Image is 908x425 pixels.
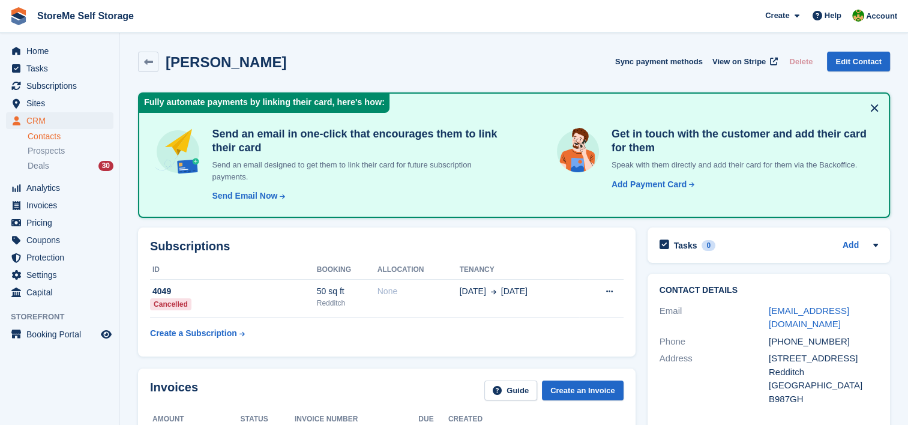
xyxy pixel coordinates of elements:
[852,10,864,22] img: StorMe
[28,160,113,172] a: Deals 30
[28,131,113,142] a: Contacts
[26,214,98,231] span: Pricing
[769,335,878,349] div: [PHONE_NUMBER]
[212,190,277,202] div: Send Email Now
[6,77,113,94] a: menu
[32,6,139,26] a: StoreMe Self Storage
[26,95,98,112] span: Sites
[26,249,98,266] span: Protection
[6,60,113,77] a: menu
[26,77,98,94] span: Subscriptions
[6,197,113,214] a: menu
[765,10,789,22] span: Create
[98,161,113,171] div: 30
[28,145,113,157] a: Prospects
[26,326,98,343] span: Booking Portal
[708,52,780,71] a: View on Stripe
[6,284,113,301] a: menu
[150,327,237,340] div: Create a Subscription
[11,311,119,323] span: Storefront
[769,393,878,406] div: B987GH
[660,352,769,406] div: Address
[660,335,769,349] div: Phone
[150,381,198,400] h2: Invoices
[484,381,537,400] a: Guide
[769,352,878,366] div: [STREET_ADDRESS]
[28,160,49,172] span: Deals
[26,197,98,214] span: Invoices
[150,240,624,253] h2: Subscriptions
[6,179,113,196] a: menu
[6,95,113,112] a: menu
[702,240,715,251] div: 0
[207,127,505,154] h4: Send an email in one-click that encourages them to link their card
[150,285,317,298] div: 4049
[150,322,245,345] a: Create a Subscription
[6,112,113,129] a: menu
[26,112,98,129] span: CRM
[99,327,113,342] a: Preview store
[6,326,113,343] a: menu
[769,306,849,330] a: [EMAIL_ADDRESS][DOMAIN_NAME]
[460,261,579,280] th: Tenancy
[827,52,890,71] a: Edit Contact
[6,43,113,59] a: menu
[660,286,878,295] h2: Contact Details
[674,240,697,251] h2: Tasks
[825,10,841,22] span: Help
[317,261,377,280] th: Booking
[10,7,28,25] img: stora-icon-8386f47178a22dfd0bd8f6a31ec36ba5ce8667c1dd55bd0f319d3a0aa187defe.svg
[769,366,878,379] div: Redditch
[612,178,687,191] div: Add Payment Card
[784,52,817,71] button: Delete
[150,261,317,280] th: ID
[554,127,602,175] img: get-in-touch-e3e95b6451f4e49772a6039d3abdde126589d6f45a760754adfa51be33bf0f70.svg
[6,267,113,283] a: menu
[769,379,878,393] div: [GEOGRAPHIC_DATA]
[660,304,769,331] div: Email
[6,232,113,249] a: menu
[150,298,191,310] div: Cancelled
[166,54,286,70] h2: [PERSON_NAME]
[607,178,696,191] a: Add Payment Card
[607,159,874,171] p: Speak with them directly and add their card for them via the Backoffice.
[6,214,113,231] a: menu
[139,94,389,113] div: Fully automate payments by linking their card, here's how:
[26,60,98,77] span: Tasks
[615,52,703,71] button: Sync payment methods
[712,56,766,68] span: View on Stripe
[28,145,65,157] span: Prospects
[377,261,460,280] th: Allocation
[460,285,486,298] span: [DATE]
[317,285,377,298] div: 50 sq ft
[26,179,98,196] span: Analytics
[317,298,377,309] div: Redditch
[843,239,859,253] a: Add
[866,10,897,22] span: Account
[607,127,874,154] h4: Get in touch with the customer and add their card for them
[207,159,505,182] p: Send an email designed to get them to link their card for future subscription payments.
[501,285,528,298] span: [DATE]
[26,43,98,59] span: Home
[377,285,460,298] div: None
[154,127,202,176] img: send-email-b5881ef4c8f827a638e46e229e590028c7e36e3a6c99d2365469aff88783de13.svg
[26,267,98,283] span: Settings
[542,381,624,400] a: Create an Invoice
[6,249,113,266] a: menu
[26,284,98,301] span: Capital
[26,232,98,249] span: Coupons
